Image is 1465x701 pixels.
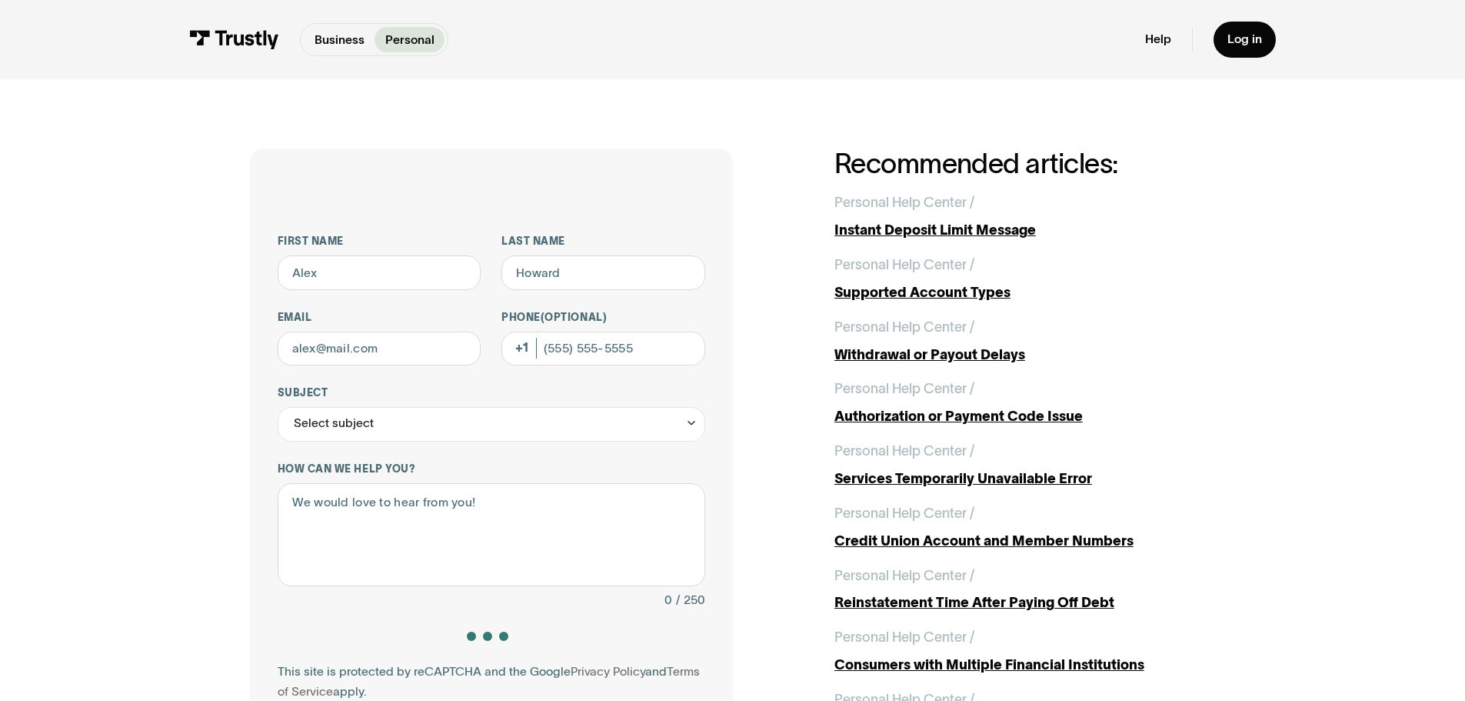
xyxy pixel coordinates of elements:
label: Phone [501,311,705,325]
a: Personal Help Center /Consumers with Multiple Financial Institutions [834,627,1216,676]
div: Personal Help Center / [834,255,974,275]
div: Select subject [294,413,374,434]
a: Personal Help Center /Withdrawal or Payout Delays [834,317,1216,366]
div: Personal Help Center / [834,566,974,586]
p: Personal [385,31,435,49]
div: Services Temporarily Unavailable Error [834,469,1216,489]
p: Business [315,31,365,49]
div: Personal Help Center / [834,627,974,648]
div: Authorization or Payment Code Issue [834,406,1216,427]
div: / 250 [676,590,705,611]
div: Consumers with Multiple Financial Institutions [834,655,1216,676]
div: Withdrawal or Payout Delays [834,345,1216,366]
input: Howard [501,255,705,290]
div: 0 [664,590,672,611]
span: (Optional) [541,312,607,323]
label: First name [278,235,481,249]
label: Email [278,311,481,325]
div: Personal Help Center / [834,441,974,462]
a: Personal Help Center /Authorization or Payment Code Issue [834,379,1216,427]
div: Instant Deposit Limit Message [834,220,1216,241]
div: Personal Help Center / [834,503,974,524]
div: Reinstatement Time After Paying Off Debt [834,593,1216,613]
label: Subject [278,386,705,400]
label: How can we help you? [278,462,705,476]
h2: Recommended articles: [834,149,1216,179]
a: Business [304,27,375,52]
input: Alex [278,255,481,290]
div: Personal Help Center / [834,379,974,399]
input: (555) 555-5555 [501,332,705,366]
a: Privacy Policy [571,665,645,678]
a: Log in [1214,22,1276,58]
a: Personal [375,27,444,52]
a: Personal Help Center /Credit Union Account and Member Numbers [834,503,1216,552]
a: Personal Help Center /Instant Deposit Limit Message [834,192,1216,241]
a: Personal Help Center /Reinstatement Time After Paying Off Debt [834,566,1216,614]
img: Trustly Logo [189,30,279,49]
div: Log in [1227,32,1262,47]
a: Personal Help Center /Services Temporarily Unavailable Error [834,441,1216,489]
div: Supported Account Types [834,282,1216,303]
div: Personal Help Center / [834,192,974,213]
label: Last name [501,235,705,249]
a: Help [1145,32,1171,47]
a: Personal Help Center /Supported Account Types [834,255,1216,303]
div: Personal Help Center / [834,317,974,338]
div: Credit Union Account and Member Numbers [834,531,1216,552]
input: alex@mail.com [278,332,481,366]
